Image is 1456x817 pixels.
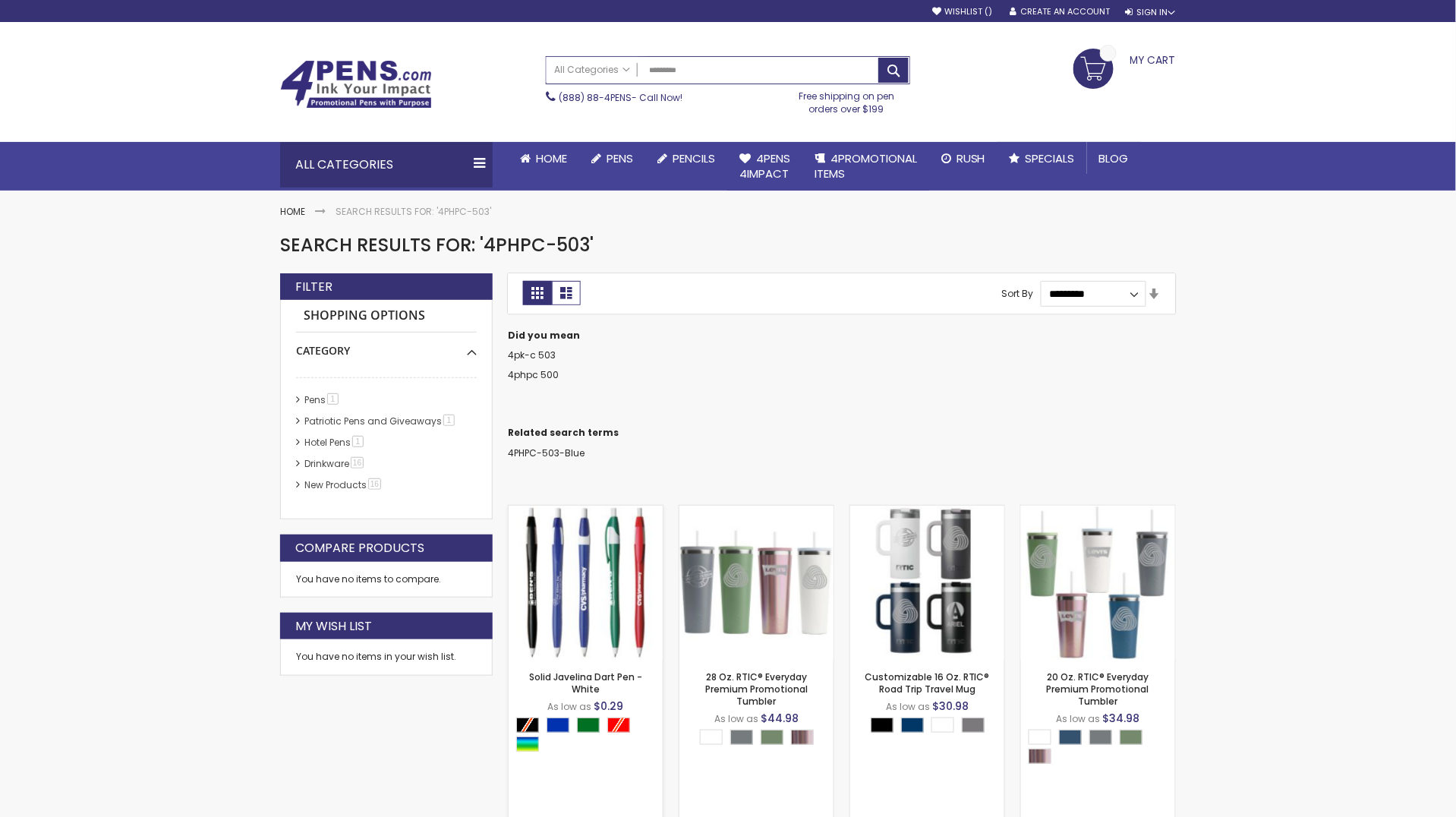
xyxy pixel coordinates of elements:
[508,142,579,175] a: Home
[577,718,600,733] div: Green
[295,540,424,557] strong: Compare Products
[301,478,386,491] a: New Products16
[815,150,917,181] span: 4PROMOTIONAL ITEMS
[351,457,364,468] span: 16
[679,506,834,660] img: 28 Oz. RTIC® Everyday Premium Promotional Tumbler
[850,506,1004,660] img: Customizable 16 Oz. RTIC® Road Trip Travel Mug
[1059,730,1082,745] div: Storm
[1029,730,1175,768] div: Select A Color
[802,142,929,191] a: 4PROMOTIONALITEMS
[850,505,1004,518] a: Customizable 16 Oz. RTIC® Road Trip Travel Mug
[871,718,992,737] div: Select A Color
[761,730,783,745] div: Sage Green
[554,64,630,76] span: All Categories
[516,718,663,755] div: Select A Color
[714,712,758,725] span: As low as
[301,415,460,427] a: Patriotic Pens and Giveaways1
[705,670,808,708] a: 28 Oz. RTIC® Everyday Premium Promotional Tumbler
[1126,7,1176,18] div: Sign In
[1029,730,1051,745] div: White
[280,562,493,598] div: You have no items to compare.
[280,205,305,218] a: Home
[791,730,814,745] div: Snapdragon Glitter
[1087,142,1141,175] a: Blog
[529,670,642,696] a: Solid Javelina Dart Pen - White
[730,730,753,745] div: Fog
[739,150,790,181] span: 4Pens 4impact
[962,718,985,733] div: Graphite
[296,333,477,358] div: Category
[931,718,954,733] div: White
[509,505,663,518] a: Solid Javelina Dart Pen - White
[1089,730,1112,745] div: Fog
[280,142,493,188] div: All Categories
[956,150,985,166] span: Rush
[1047,670,1149,708] a: 20 Oz. RTIC® Everyday Premium Promotional Tumbler
[523,281,552,305] strong: Grid
[536,150,567,166] span: Home
[280,232,594,257] span: Search results for: '4PHPC-503'
[508,446,585,459] a: 4PHPC-503-Blue
[579,142,645,175] a: Pens
[280,60,432,109] img: 4Pens Custom Pens and Promotional Products
[1103,711,1140,726] span: $34.98
[929,142,997,175] a: Rush
[1010,6,1111,17] a: Create an Account
[508,349,556,361] a: 4pk-c 503
[559,91,682,104] span: - Call Now!
[352,436,364,447] span: 1
[673,150,715,166] span: Pencils
[295,618,372,635] strong: My Wish List
[679,505,834,518] a: 28 Oz. RTIC® Everyday Premium Promotional Tumbler
[327,393,339,405] span: 1
[901,718,924,733] div: Navy Blue
[700,730,723,745] div: White
[871,718,893,733] div: Black
[296,300,477,333] strong: Shopping Options
[301,436,369,449] a: Hotel Pens​1
[1057,712,1101,725] span: As low as
[296,651,477,663] div: You have no items in your wish list.
[607,150,633,166] span: Pens
[509,506,663,660] img: Solid Javelina Dart Pen - White
[761,711,799,726] span: $44.98
[1099,150,1129,166] span: Blog
[727,142,802,191] a: 4Pens4impact
[547,718,569,733] div: Blue
[645,142,727,175] a: Pencils
[336,205,491,218] strong: Search results for: '4PHPC-503'
[594,699,624,714] span: $0.29
[516,737,539,752] div: Assorted
[932,699,969,714] span: $30.98
[508,330,1176,342] dt: Did you mean
[368,478,381,490] span: 16
[1029,749,1051,764] div: Snapdragon Glitter
[547,57,638,82] a: All Categories
[443,415,455,426] span: 1
[295,279,332,295] strong: Filter
[886,700,930,713] span: As low as
[783,84,911,115] div: Free shipping on pen orders over $199
[932,6,993,17] a: Wishlist
[1026,150,1075,166] span: Specials
[997,142,1087,175] a: Specials
[301,393,344,406] a: Pens1
[1001,287,1033,300] label: Sort By
[1021,506,1175,660] img: 20 Oz. RTIC® Everyday Premium Promotional Tumbler
[301,457,369,470] a: Drinkware16
[700,730,821,749] div: Select A Color
[508,368,559,381] a: 4phpc 500
[1021,505,1175,518] a: 20 Oz. RTIC® Everyday Premium Promotional Tumbler
[548,700,592,713] span: As low as
[559,91,632,104] a: (888) 88-4PENS
[865,670,990,696] a: Customizable 16 Oz. RTIC® Road Trip Travel Mug
[508,427,1176,439] dt: Related search terms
